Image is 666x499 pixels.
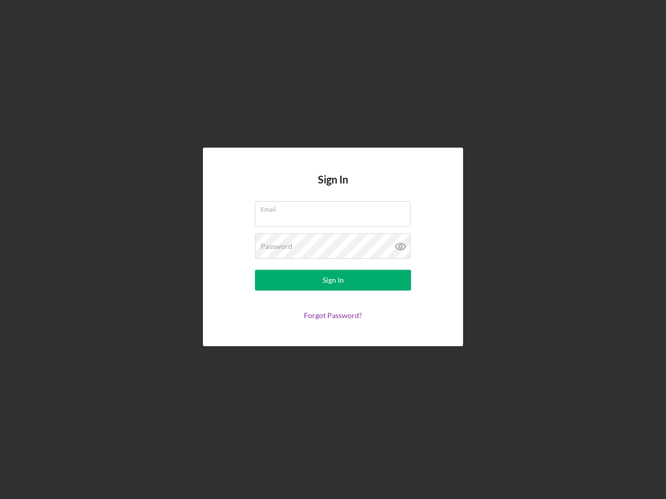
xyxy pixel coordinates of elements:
[261,202,411,213] label: Email
[323,270,344,291] div: Sign In
[304,311,362,320] a: Forgot Password?
[255,270,411,291] button: Sign In
[318,174,348,201] h4: Sign In
[261,242,292,251] label: Password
